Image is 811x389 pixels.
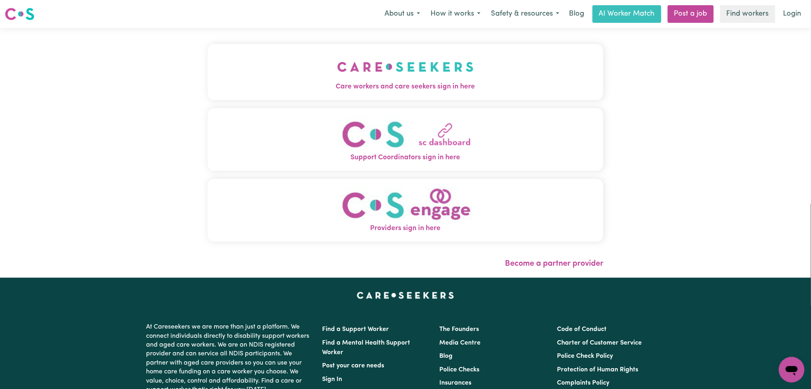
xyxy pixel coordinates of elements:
a: Login [779,5,806,23]
button: Care workers and care seekers sign in here [208,44,604,100]
a: Police Check Policy [557,353,613,359]
a: Insurances [440,380,472,386]
span: Providers sign in here [208,223,604,234]
a: Post your care needs [322,363,384,369]
a: Charter of Customer Service [557,340,642,346]
a: Careseekers logo [5,5,34,23]
a: Find workers [720,5,775,23]
a: Protection of Human Rights [557,367,638,373]
a: Complaints Policy [557,380,609,386]
a: AI Worker Match [593,5,661,23]
a: Code of Conduct [557,326,607,333]
span: Support Coordinators sign in here [208,152,604,163]
a: Find a Mental Health Support Worker [322,340,411,356]
a: Post a job [668,5,714,23]
a: Find a Support Worker [322,326,389,333]
a: Careseekers home page [357,292,454,299]
a: Sign In [322,376,342,383]
a: Become a partner provider [505,260,603,268]
a: The Founders [440,326,479,333]
a: Blog [440,353,453,359]
button: Safety & resources [486,6,565,22]
iframe: Button to launch messaging window [779,357,805,383]
span: Care workers and care seekers sign in here [208,82,604,92]
button: How it works [425,6,486,22]
button: About us [379,6,425,22]
a: Police Checks [440,367,480,373]
a: Blog [565,5,589,23]
button: Support Coordinators sign in here [208,108,604,171]
a: Media Centre [440,340,481,346]
button: Providers sign in here [208,179,604,242]
img: Careseekers logo [5,7,34,21]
